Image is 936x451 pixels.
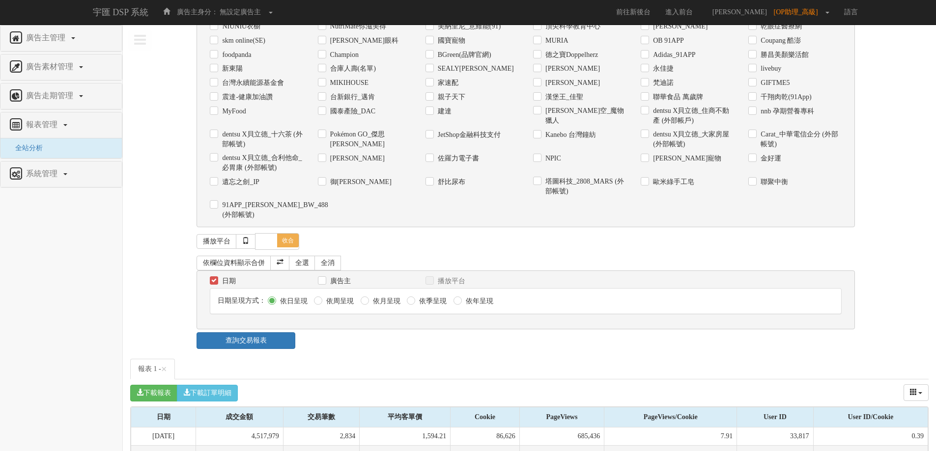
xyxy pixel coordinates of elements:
[451,427,519,446] td: 86,626
[758,154,781,163] label: 金好運
[520,407,604,427] div: PageViews
[177,8,218,16] span: 廣告主身分：
[220,177,259,187] label: 遺忘之劍_IP
[435,154,479,163] label: 佐羅力電子書
[651,50,695,60] label: Adidas_91APP
[417,296,447,306] label: 依季呈現
[651,177,694,187] label: 歐米綠手工皂
[758,64,781,74] label: livebuy
[8,166,114,182] a: 系統管理
[651,106,734,126] label: dentsu X貝立德_住商不動產 (外部帳戶)
[220,92,273,102] label: 震達-健康加油讚
[435,276,465,286] label: 播放平台
[814,407,928,427] div: User ID/Cookie
[220,106,246,116] label: MyFood
[24,91,78,100] span: 廣告走期管理
[370,296,400,306] label: 依月呈現
[328,92,375,102] label: 台新銀行_邁肯
[651,154,721,163] label: [PERSON_NAME]寵物
[220,64,243,74] label: 新東陽
[463,296,493,306] label: 依年呈現
[277,234,299,247] span: 收合
[813,427,928,446] td: 0.39
[8,144,43,152] a: 全站分析
[737,427,813,446] td: 33,817
[435,22,501,31] label: 美納里尼_意維能(91)
[758,78,790,88] label: GIFTME5
[360,407,450,427] div: 平均客單價
[131,427,196,446] td: [DATE]
[651,22,708,31] label: [PERSON_NAME]
[651,36,684,46] label: OB 91APP
[708,8,772,16] span: [PERSON_NAME]
[651,92,703,102] label: 聯華食品 萬歲牌
[177,385,238,401] button: 下載訂單明細
[328,78,369,88] label: MIKIHOUSE
[328,36,398,46] label: [PERSON_NAME]眼科
[543,92,583,102] label: 漢堡王_佳聖
[131,407,196,427] div: 日期
[8,117,114,133] a: 報表管理
[543,64,600,74] label: [PERSON_NAME]
[220,276,236,286] label: 日期
[161,364,167,374] button: Close
[283,427,359,446] td: 2,834
[196,427,284,446] td: 4,517,979
[435,64,514,74] label: SEALY[PERSON_NAME]
[543,154,561,163] label: NPIC
[604,407,737,427] div: PageViews/Cookie
[774,8,823,16] span: [OP助理_高級]
[435,177,465,187] label: 舒比尿布
[737,407,813,427] div: User ID
[451,407,519,427] div: Cookie
[220,22,260,31] label: NIUNIU衣櫥
[435,78,458,88] label: 家速配
[758,22,802,31] label: 乾眼症醫療網
[435,92,465,102] label: 親子天下
[196,407,283,427] div: 成交金額
[328,276,351,286] label: 廣告主
[435,36,465,46] label: 國寶寵物
[651,78,674,88] label: 梵迪諾
[543,106,626,126] label: [PERSON_NAME]空_魔物獵人
[278,296,308,306] label: 依日呈現
[758,177,788,187] label: 聯聚中衡
[324,296,354,306] label: 依周呈現
[543,22,600,31] label: 頂尖科學教育中心
[758,106,814,116] label: nnb 孕期營養專科
[284,407,359,427] div: 交易筆數
[328,50,359,60] label: Champion
[543,177,626,196] label: 塔圖科技_2808_MARS (外部帳號)
[758,92,811,102] label: 千翔肉乾(91App)
[904,384,929,401] button: columns
[543,78,600,88] label: [PERSON_NAME]
[130,385,177,401] button: 下載報表
[904,384,929,401] div: Columns
[651,64,674,74] label: 永佳捷
[543,50,598,60] label: 德之寶Doppelherz
[435,50,491,60] label: BGreen(品牌官網)
[8,88,114,104] a: 廣告走期管理
[328,177,392,187] label: 御[PERSON_NAME]
[758,36,801,46] label: Coupang 酷澎
[220,50,251,60] label: foodpanda
[328,154,385,163] label: [PERSON_NAME]
[543,130,596,140] label: Kanebo 台灣鐘紡
[197,332,295,349] a: 查詢交易報表
[220,153,303,173] label: dentsu X貝立德_合利他命_必胃康 (外部帳號)
[651,130,734,149] label: dentsu X貝立德_大家房屋 (外部帳號)
[519,427,604,446] td: 685,436
[289,256,315,270] a: 全選
[8,59,114,75] a: 廣告素材管理
[218,297,266,304] span: 日期呈現方式：
[161,363,167,375] span: ×
[314,256,341,270] a: 全消
[360,427,451,446] td: 1,594.21
[604,427,737,446] td: 7.91
[24,120,62,129] span: 報表管理
[24,33,70,42] span: 廣告主管理
[220,78,284,88] label: 台灣永續能源基金會
[130,359,175,379] a: 報表 1 -
[220,130,303,149] label: dentsu X貝立德_十六茶 (外部帳號)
